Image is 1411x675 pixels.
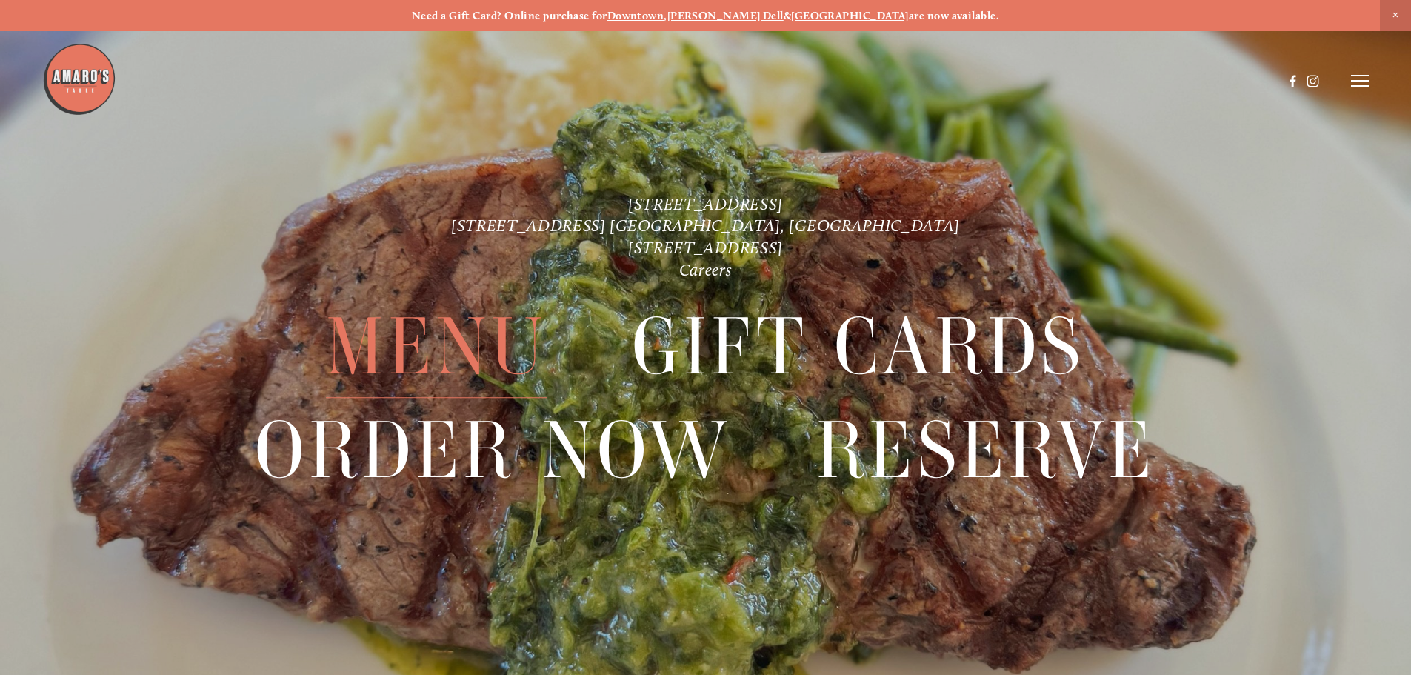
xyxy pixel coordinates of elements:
[42,42,116,116] img: Amaro's Table
[909,9,999,22] strong: are now available.
[326,296,547,398] a: Menu
[816,399,1156,502] span: Reserve
[679,260,733,280] a: Careers
[255,399,731,501] a: Order Now
[632,296,1085,398] a: Gift Cards
[607,9,664,22] a: Downtown
[628,238,783,258] a: [STREET_ADDRESS]
[255,399,731,502] span: Order Now
[451,216,960,236] a: [STREET_ADDRESS] [GEOGRAPHIC_DATA], [GEOGRAPHIC_DATA]
[784,9,791,22] strong: &
[667,9,784,22] a: [PERSON_NAME] Dell
[412,9,607,22] strong: Need a Gift Card? Online purchase for
[664,9,667,22] strong: ,
[632,296,1085,399] span: Gift Cards
[326,296,547,399] span: Menu
[628,194,783,214] a: [STREET_ADDRESS]
[791,9,909,22] a: [GEOGRAPHIC_DATA]
[816,399,1156,501] a: Reserve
